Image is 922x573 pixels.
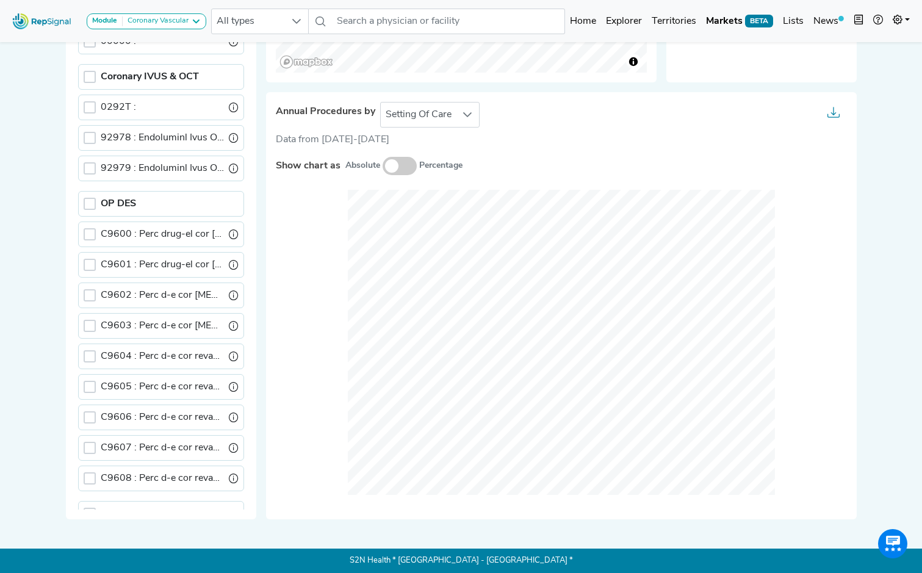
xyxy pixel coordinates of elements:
label: Perc d-e cor revasc w ami s [101,410,224,425]
small: Absolute [345,159,380,172]
div: Coronary Vascular [123,16,189,26]
label: FFR [101,506,118,521]
label: Perc drug-el cor stent sing [101,227,224,242]
small: Percentage [419,159,463,172]
span: Toggle attribution [630,55,637,68]
label: 0292T : [101,100,136,115]
label: Endoluminl Ivus Oct C 1St [101,131,224,145]
label: OP DES [101,196,136,211]
button: Export as... [820,103,847,127]
a: Mapbox logo [279,55,333,69]
label: Perc drug-el cor stent bran [101,258,224,272]
a: Home [565,9,601,34]
label: Coronary IVUS & OCT [101,70,199,84]
label: Perc d-e cor revasc t cabg b [101,380,224,394]
button: Intel Book [849,9,868,34]
label: Perc d-e cor stent ather br [101,319,224,333]
a: Lists [778,9,809,34]
strong: Module [92,17,117,24]
label: Perc d-e cor stent ather s [101,288,224,303]
a: News [809,9,849,34]
span: Setting Of Care [381,103,456,127]
button: ModuleCoronary Vascular [87,13,206,29]
a: Explorer [601,9,647,34]
a: MarketsBETA [701,9,778,34]
button: Toggle attribution [626,54,641,69]
label: Perc d-e cor revasc chro sin [101,441,224,455]
span: Annual Procedures by [276,106,375,118]
p: S2N Health * [GEOGRAPHIC_DATA] - [GEOGRAPHIC_DATA] * [66,549,857,573]
label: Endoluminl Ivus Oct C Ea [101,161,224,176]
label: Show chart as [276,159,340,173]
input: Search a physician or facility [332,9,565,34]
div: Data from [DATE]-[DATE] [276,132,847,147]
span: BETA [745,15,773,27]
a: Territories [647,9,701,34]
label: Perc d-e cor revasc chro add [101,471,224,486]
span: All types [212,9,285,34]
label: Perc d-e cor revasc t cabg s [101,349,224,364]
